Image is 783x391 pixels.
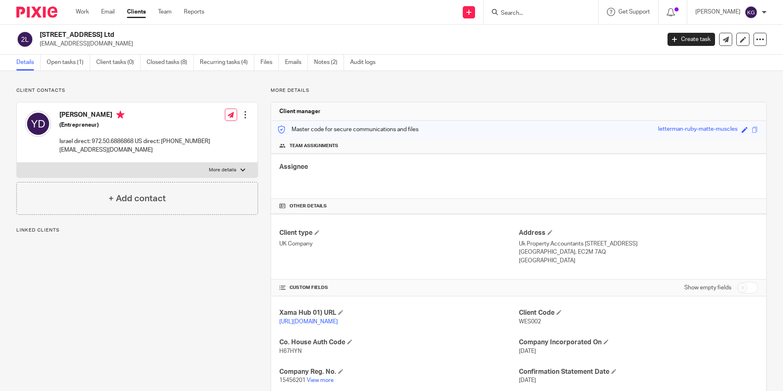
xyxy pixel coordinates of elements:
[277,125,419,134] p: Master code for secure communications and files
[548,230,552,235] span: Edit Address
[695,8,740,16] p: [PERSON_NAME]
[618,9,650,15] span: Get Support
[279,319,338,325] a: [URL][DOMAIN_NAME]
[127,8,146,16] a: Clients
[604,339,609,344] span: Edit Company Incorporated On
[658,125,738,134] div: letterman-ruby-matte-muscles
[519,338,758,347] h4: Company Incorporated On
[290,203,327,209] span: Other details
[96,55,140,70] a: Client tasks (0)
[314,55,344,70] a: Notes (2)
[519,319,541,325] span: WES002
[76,8,89,16] a: Work
[59,121,210,129] h5: (Entrepreneur)
[40,31,532,39] h2: [STREET_ADDRESS] Ltd
[338,369,343,374] span: Edit Company Reg. No.
[684,284,731,292] label: Show empty fields
[16,55,41,70] a: Details
[260,55,279,70] a: Files
[200,55,254,70] a: Recurring tasks (4)
[519,257,758,265] p: [GEOGRAPHIC_DATA]
[59,111,210,121] h4: [PERSON_NAME]
[279,348,302,354] span: H67HYN
[16,227,258,234] p: Linked clients
[519,309,758,317] h4: Client Code
[16,31,34,48] img: svg%3E
[25,111,51,137] img: svg%3E
[519,368,758,376] h4: Confirmation Statement Date
[307,377,334,383] a: View more
[668,33,715,46] a: Create task
[279,338,518,347] h4: Co. House Auth Code
[279,368,518,376] h4: Company Reg. No.
[500,10,574,17] input: Search
[347,339,352,344] span: Edit Co. House Auth Code
[16,87,258,94] p: Client contacts
[745,6,758,19] img: svg%3E
[158,8,172,16] a: Team
[519,377,536,383] span: [DATE]
[285,55,308,70] a: Emails
[279,284,518,291] h4: CUSTOM FIELDS
[350,55,382,70] a: Audit logs
[519,348,536,354] span: [DATE]
[752,127,758,133] span: Copy to clipboard
[101,8,115,16] a: Email
[290,143,338,149] span: Team assignments
[59,146,210,154] p: [EMAIL_ADDRESS][DOMAIN_NAME]
[519,229,758,237] h4: Address
[279,377,306,383] span: 15456201
[338,310,343,315] span: Edit Xama Hub 01) URL
[742,127,748,133] span: Edit code
[47,55,90,70] a: Open tasks (1)
[209,167,236,173] p: More details
[147,55,194,70] a: Closed tasks (8)
[109,192,166,205] h4: + Add contact
[519,240,758,248] p: Uk Property Accountants [STREET_ADDRESS]
[116,111,124,119] i: Primary
[16,7,57,18] img: Pixie
[611,369,616,374] span: Edit Confirmation Statement Date
[59,137,210,145] p: Israel direct: 972.50.6886868 US direct: [PHONE_NUMBER]
[279,229,518,237] h4: Client type
[184,8,204,16] a: Reports
[279,107,321,116] h3: Client manager
[271,87,767,94] p: More details
[40,40,655,48] p: [EMAIL_ADDRESS][DOMAIN_NAME]
[519,248,758,256] p: [GEOGRAPHIC_DATA], EC2M 7AQ
[279,164,308,170] span: Assignee
[279,240,518,248] p: UK Company
[557,310,561,315] span: Edit Client Code
[736,33,749,46] a: Edit client
[279,309,518,317] h4: Xama Hub 01) URL
[719,33,732,46] a: Send new email
[315,230,319,235] span: Change Client type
